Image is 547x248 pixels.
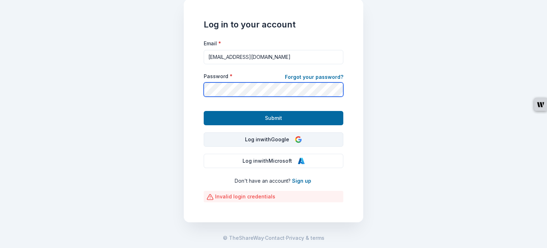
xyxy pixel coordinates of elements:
button: Log inwithGoogle [204,132,343,147]
span: Submit [265,114,282,122]
a: Forgot your password? [285,73,343,83]
img: Google Logo [295,136,302,143]
label: Email [204,40,221,47]
span: Don ' t have an account? [235,178,291,184]
img: Microsoft Logo [298,157,305,165]
span: · · [223,234,324,242]
button: Log inwithMicrosoft [204,154,343,168]
button: Submit [204,111,343,125]
a: Sign up [292,178,311,184]
a: Privacy & terms [286,234,324,242]
h1: Log in to your account [204,19,343,30]
span: © TheShareWay [223,235,264,241]
label: Password [204,73,233,80]
a: Contact [265,234,285,242]
div: Invalid login credentials [204,191,343,202]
